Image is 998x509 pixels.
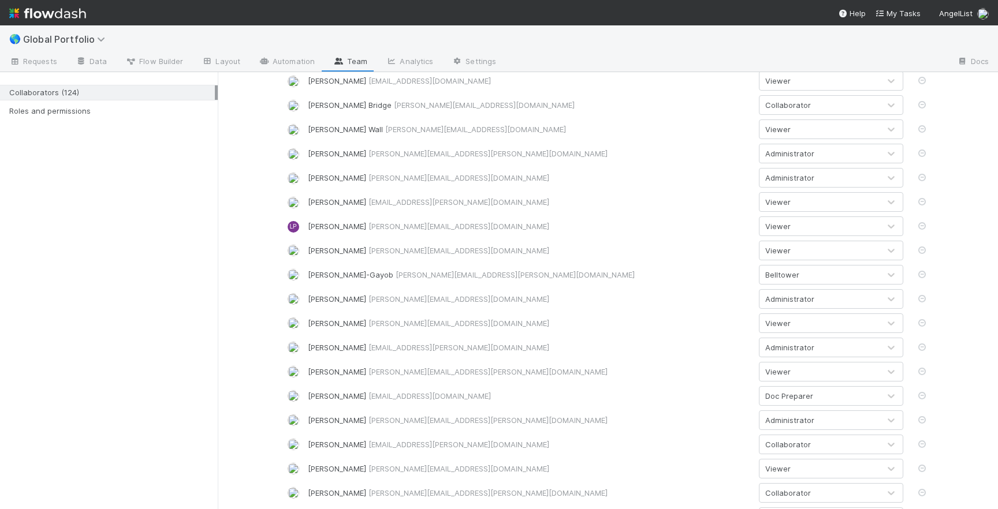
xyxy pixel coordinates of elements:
[368,416,608,425] span: [PERSON_NAME][EMAIL_ADDRESS][PERSON_NAME][DOMAIN_NAME]
[368,440,549,449] span: [EMAIL_ADDRESS][PERSON_NAME][DOMAIN_NAME]
[308,75,750,87] div: [PERSON_NAME]
[9,55,57,67] span: Requests
[308,148,750,159] div: [PERSON_NAME]
[308,220,750,232] div: [PERSON_NAME]
[288,269,299,280] img: avatar_45aa71e2-cea6-4b00-9298-a0421aa61a2d.png
[368,294,549,304] span: [PERSON_NAME][EMAIL_ADDRESS][DOMAIN_NAME]
[288,366,299,377] img: avatar_f2899df2-d2b9-483b-a052-ca3b1db2e5e2.png
[308,196,750,208] div: [PERSON_NAME]
[288,173,299,184] img: avatar_5bf5c33b-3139-4939-a495-cbf9fc6ebf7e.png
[308,317,750,329] div: [PERSON_NAME]
[977,8,989,20] img: avatar_e0ab5a02-4425-4644-8eca-231d5bcccdf4.png
[308,123,750,135] div: [PERSON_NAME] Wall
[939,9,973,18] span: AngelList
[765,439,811,450] div: Collaborator
[288,148,299,160] img: avatar_eb751263-687b-4103-b8bd-7a95983f73d1.png
[765,414,814,426] div: Administrator
[368,222,549,231] span: [PERSON_NAME][EMAIL_ADDRESS][DOMAIN_NAME]
[765,317,791,329] div: Viewer
[288,342,299,353] img: avatar_ec94f6e9-05c5-4d36-a6c8-d0cea77c3c29.png
[308,414,750,426] div: [PERSON_NAME]
[308,269,750,280] div: [PERSON_NAME]-Gayob
[765,390,813,402] div: Doc Preparer
[192,53,249,72] a: Layout
[289,223,296,230] span: LP
[765,342,814,353] div: Administrator
[9,104,215,118] div: Roles and permissions
[66,53,116,72] a: Data
[288,463,299,474] img: avatar_efc79cb4-df15-497c-9534-6437f0c2c629.png
[368,367,608,376] span: [PERSON_NAME][EMAIL_ADDRESS][PERSON_NAME][DOMAIN_NAME]
[765,123,791,135] div: Viewer
[308,487,750,499] div: [PERSON_NAME]
[288,390,299,402] img: avatar_c584de82-e924-47af-9431-5c284c40472a.png
[765,220,791,232] div: Viewer
[288,245,299,256] img: avatar_93b89fca-d03a-423a-b274-3dd03f0a621f.png
[308,439,750,450] div: [PERSON_NAME]
[765,366,791,377] div: Viewer
[394,100,575,110] span: [PERSON_NAME][EMAIL_ADDRESS][DOMAIN_NAME]
[23,33,111,45] span: Global Portfolio
[838,8,866,19] div: Help
[308,366,750,377] div: [PERSON_NAME]
[368,246,549,255] span: [PERSON_NAME][EMAIL_ADDRESS][DOMAIN_NAME]
[308,245,750,256] div: [PERSON_NAME]
[396,270,635,279] span: [PERSON_NAME][EMAIL_ADDRESS][PERSON_NAME][DOMAIN_NAME]
[288,100,299,111] img: avatar_4038989c-07b2-403a-8eae-aaaab2974011.png
[288,124,299,136] img: avatar_041b9f3e-9684-4023-b9b7-2f10de55285d.png
[765,196,791,208] div: Viewer
[9,85,215,100] div: Collaborators (124)
[765,487,811,499] div: Collaborator
[308,99,750,111] div: [PERSON_NAME] Bridge
[288,76,299,87] img: avatar_0a9e60f7-03da-485c-bb15-a40c44fcec20.png
[765,293,814,305] div: Administrator
[288,293,299,305] img: avatar_8e0a024e-b700-4f9f-aecf-6f1e79dccd3c.png
[368,343,549,352] span: [EMAIL_ADDRESS][PERSON_NAME][DOMAIN_NAME]
[288,439,299,450] img: avatar_768cd48b-9260-4103-b3ef-328172ae0546.png
[308,463,750,474] div: [PERSON_NAME]
[288,487,299,499] img: avatar_0ae9f177-8298-4ebf-a6c9-cc5c28f3c454.png
[125,55,183,67] span: Flow Builder
[308,293,750,305] div: [PERSON_NAME]
[765,172,814,184] div: Administrator
[875,8,921,19] a: My Tasks
[948,53,998,72] a: Docs
[116,53,192,72] a: Flow Builder
[377,53,442,72] a: Analytics
[765,245,791,256] div: Viewer
[765,463,791,474] div: Viewer
[288,197,299,208] img: avatar_ac990a78-52d7-40f8-b1fe-cbbd1cda261e.png
[368,391,491,401] span: [EMAIL_ADDRESS][DOMAIN_NAME]
[368,464,549,473] span: [PERSON_NAME][EMAIL_ADDRESS][DOMAIN_NAME]
[765,75,791,87] div: Viewer
[308,172,750,184] div: [PERSON_NAME]
[308,342,750,353] div: [PERSON_NAME]
[324,53,377,72] a: Team
[368,173,549,182] span: [PERSON_NAME][EMAIL_ADDRESS][DOMAIN_NAME]
[249,53,324,72] a: Automation
[308,390,750,402] div: [PERSON_NAME]
[288,317,299,329] img: avatar_a669165c-e543-4b1d-ab80-0c2a52253154.png
[368,488,608,497] span: [PERSON_NAME][EMAIL_ADDRESS][PERSON_NAME][DOMAIN_NAME]
[288,221,299,233] div: Leigh Pomerantz
[368,319,549,328] span: [PERSON_NAME][EMAIL_ADDRESS][DOMAIN_NAME]
[442,53,505,72] a: Settings
[9,34,21,44] span: 🌎
[765,269,799,280] div: Belltower
[368,76,491,85] span: [EMAIL_ADDRESS][DOMAIN_NAME]
[9,3,86,23] img: logo-inverted-e16ddd16eac7371096b0.svg
[385,125,566,134] span: [PERSON_NAME][EMAIL_ADDRESS][DOMAIN_NAME]
[765,99,811,111] div: Collaborator
[875,9,921,18] span: My Tasks
[368,149,608,158] span: [PERSON_NAME][EMAIL_ADDRESS][PERSON_NAME][DOMAIN_NAME]
[368,197,549,207] span: [EMAIL_ADDRESS][PERSON_NAME][DOMAIN_NAME]
[288,414,299,426] img: avatar_c076790d-28b7-4a7a-bad0-2a816e3f273c.png
[765,148,814,159] div: Administrator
